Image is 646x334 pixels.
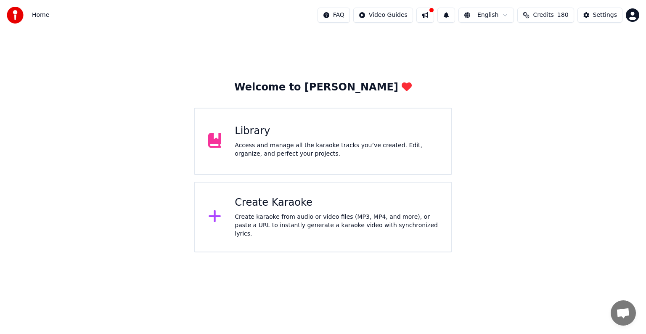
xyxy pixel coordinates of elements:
[318,8,350,23] button: FAQ
[353,8,413,23] button: Video Guides
[235,213,438,238] div: Create karaoke from audio or video files (MP3, MP4, and more), or paste a URL to instantly genera...
[235,125,438,138] div: Library
[32,11,49,19] span: Home
[577,8,622,23] button: Settings
[235,196,438,209] div: Create Karaoke
[517,8,574,23] button: Credits180
[611,300,636,326] a: 채팅 열기
[234,81,412,94] div: Welcome to [PERSON_NAME]
[533,11,553,19] span: Credits
[593,11,617,19] div: Settings
[557,11,569,19] span: 180
[7,7,24,24] img: youka
[235,141,438,158] div: Access and manage all the karaoke tracks you’ve created. Edit, organize, and perfect your projects.
[32,11,49,19] nav: breadcrumb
